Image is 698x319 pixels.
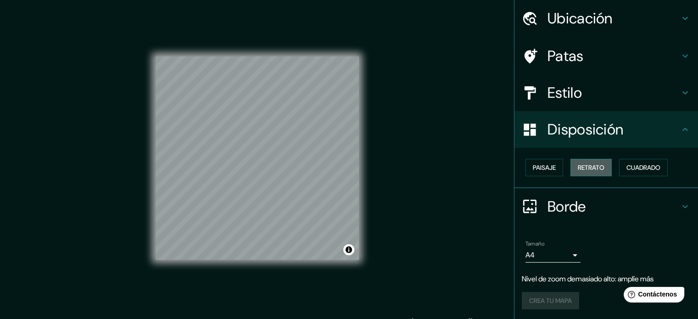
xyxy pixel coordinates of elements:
div: A4 [525,248,581,263]
font: Nivel de zoom demasiado alto: amplíe más [522,274,653,284]
button: Activar o desactivar atribución [343,244,354,255]
div: Patas [514,38,698,74]
iframe: Lanzador de widgets de ayuda [616,283,688,309]
font: Tamaño [525,240,544,247]
font: Patas [547,46,584,66]
font: Ubicación [547,9,613,28]
font: Borde [547,197,586,216]
canvas: Mapa [156,56,359,260]
button: Paisaje [525,159,563,176]
div: Borde [514,188,698,225]
font: Paisaje [533,163,556,172]
div: Disposición [514,111,698,148]
button: Cuadrado [619,159,668,176]
font: Retrato [578,163,604,172]
font: A4 [525,250,535,260]
font: Estilo [547,83,582,102]
font: Disposición [547,120,623,139]
button: Retrato [570,159,612,176]
div: Estilo [514,74,698,111]
font: Cuadrado [626,163,660,172]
